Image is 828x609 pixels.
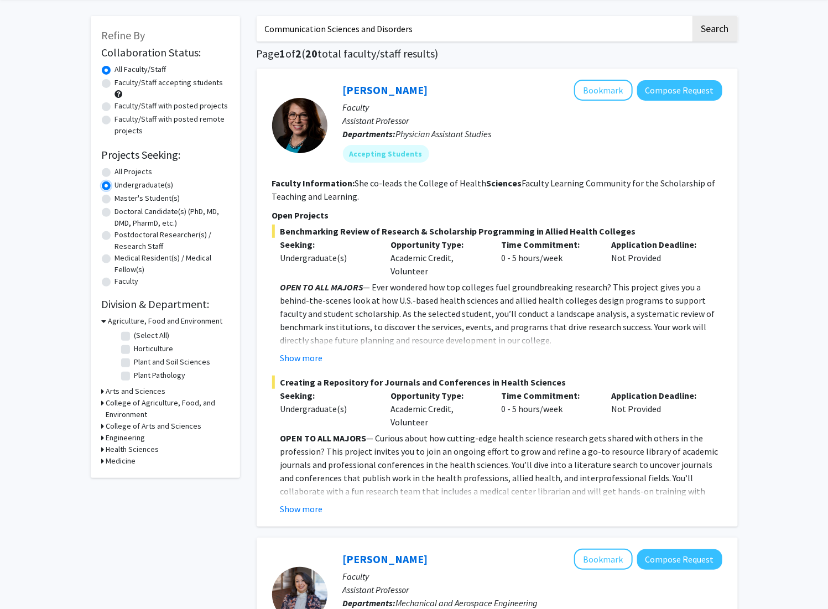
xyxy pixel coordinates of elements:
button: Show more [280,502,323,516]
em: OPEN TO ALL MAJORS [280,282,363,293]
p: — Curious about how cutting-edge health science research gets shared with others in the professio... [280,431,722,524]
p: — Ever wondered how top colleges fuel groundbreaking research? This project gives you a behind-th... [280,280,722,347]
span: Benchmarking Review of Research & Scholarship Programming in Allied Health Colleges [272,225,722,238]
h3: Medicine [106,455,136,467]
h2: Collaboration Status: [102,46,229,59]
p: Seeking: [280,238,374,251]
span: Refine By [102,28,145,42]
label: Doctoral Candidate(s) (PhD, MD, DMD, PharmD, etc.) [115,206,229,229]
label: Undergraduate(s) [115,179,174,191]
label: Plant and Soil Sciences [134,356,211,368]
label: Faculty/Staff with posted remote projects [115,113,229,137]
p: Application Deadline: [612,238,706,251]
b: Departments: [343,128,396,139]
b: Sciences [487,178,522,189]
h3: Engineering [106,432,145,444]
p: Assistant Professor [343,583,722,596]
div: Undergraduate(s) [280,251,374,264]
input: Search Keywords [257,16,691,41]
span: 20 [306,46,318,60]
p: Application Deadline: [612,389,706,402]
p: Opportunity Type: [390,389,485,402]
h1: Page of ( total faculty/staff results) [257,47,738,60]
button: Add Samantha Zambuto to Bookmarks [574,549,633,570]
h3: College of Arts and Sciences [106,420,202,432]
p: Time Commitment: [501,238,595,251]
button: Show more [280,351,323,365]
label: All Projects [115,166,153,178]
label: Faculty/Staff accepting students [115,77,223,89]
label: Faculty/Staff with posted projects [115,100,228,112]
h3: Agriculture, Food and Environment [108,315,223,327]
div: Not Provided [603,389,714,429]
label: Horticulture [134,343,174,355]
label: All Faculty/Staff [115,64,166,75]
iframe: Chat [8,559,47,601]
h2: Division & Department: [102,298,229,311]
b: Faculty Information: [272,178,355,189]
div: 0 - 5 hours/week [493,389,603,429]
span: 1 [280,46,286,60]
label: Faculty [115,275,139,287]
div: Academic Credit, Volunteer [382,389,493,429]
span: Physician Assistant Studies [396,128,492,139]
h3: Health Sciences [106,444,159,455]
label: Plant Pathology [134,369,186,381]
button: Search [692,16,738,41]
p: Opportunity Type: [390,238,485,251]
mat-chip: Accepting Students [343,145,429,163]
label: (Select All) [134,330,170,341]
a: [PERSON_NAME] [343,552,428,566]
button: Compose Request to Leslie Woltenberg [637,80,722,101]
div: 0 - 5 hours/week [493,238,603,278]
span: 2 [296,46,302,60]
h3: College of Agriculture, Food, and Environment [106,397,229,420]
button: Compose Request to Samantha Zambuto [637,549,722,570]
p: Open Projects [272,209,722,222]
p: Time Commitment: [501,389,595,402]
div: Not Provided [603,238,714,278]
span: Creating a Repository for Journals and Conferences in Health Sciences [272,376,722,389]
label: Postdoctoral Researcher(s) / Research Staff [115,229,229,252]
a: [PERSON_NAME] [343,83,428,97]
p: Assistant Professor [343,114,722,127]
h3: Arts and Sciences [106,386,166,397]
div: Undergraduate(s) [280,402,374,415]
label: Master's Student(s) [115,192,180,204]
span: Mechanical and Aerospace Engineering [396,597,538,608]
label: Medical Resident(s) / Medical Fellow(s) [115,252,229,275]
p: Seeking: [280,389,374,402]
fg-read-more: She co-leads the College of Health Faculty Learning Community for the Scholarship of Teaching and... [272,178,716,202]
strong: OPEN TO ALL MAJORS [280,433,367,444]
h2: Projects Seeking: [102,148,229,162]
p: Faculty [343,101,722,114]
div: Academic Credit, Volunteer [382,238,493,278]
p: Faculty [343,570,722,583]
button: Add Leslie Woltenberg to Bookmarks [574,80,633,101]
b: Departments: [343,597,396,608]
